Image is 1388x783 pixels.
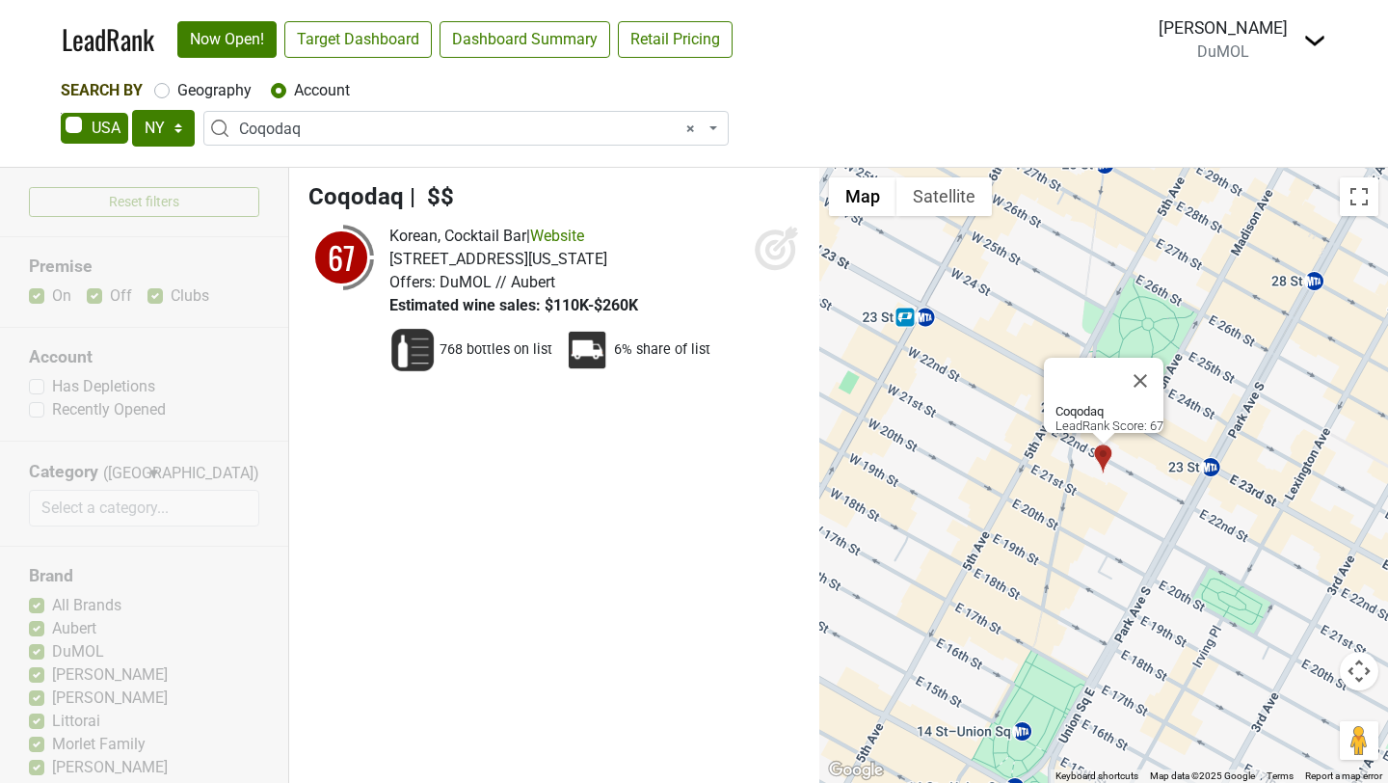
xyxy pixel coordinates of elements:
b: Coqodaq [1055,404,1104,418]
button: Close [1117,358,1163,404]
a: LeadRank [62,19,154,60]
span: DuMOL [1197,42,1249,61]
span: 6% share of list [614,340,710,360]
div: [PERSON_NAME] [1159,15,1288,40]
button: Show street map [829,177,896,216]
label: Account [294,79,350,102]
span: Coqodaq [308,183,404,210]
span: Korean, Cocktail Bar [389,227,526,245]
img: quadrant_split.svg [308,225,374,290]
div: | [389,225,638,248]
span: DuMOL // Aubert [440,273,555,291]
a: Open this area in Google Maps (opens a new window) [824,758,888,783]
div: Coqodaq [1093,444,1113,475]
a: Dashboard Summary [440,21,610,58]
span: Map data ©2025 Google [1150,770,1255,781]
span: Offers: [389,273,436,291]
span: [STREET_ADDRESS][US_STATE] [389,250,607,268]
img: Dropdown Menu [1303,29,1326,52]
a: Retail Pricing [618,21,733,58]
a: Website [530,227,584,245]
button: Toggle fullscreen view [1340,177,1378,216]
div: 67 [312,229,370,286]
span: Search By [61,81,143,99]
span: Remove all items [686,118,695,141]
label: Geography [177,79,252,102]
div: LeadRank Score: 67 [1055,404,1163,433]
button: Drag Pegman onto the map to open Street View [1340,721,1378,760]
img: Percent Distributor Share [564,327,610,373]
img: Wine List [389,327,436,373]
span: Coqodaq [203,111,729,146]
a: Target Dashboard [284,21,432,58]
span: Coqodaq [239,118,705,141]
span: 768 bottles on list [440,340,552,360]
span: | $$ [410,183,454,210]
button: Map camera controls [1340,652,1378,690]
a: Terms (opens in new tab) [1267,770,1294,781]
span: Estimated wine sales: $110K-$260K [389,296,638,314]
button: Show satellite imagery [896,177,992,216]
img: Google [824,758,888,783]
a: Now Open! [177,21,277,58]
button: Keyboard shortcuts [1055,769,1138,783]
a: Report a map error [1305,770,1382,781]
